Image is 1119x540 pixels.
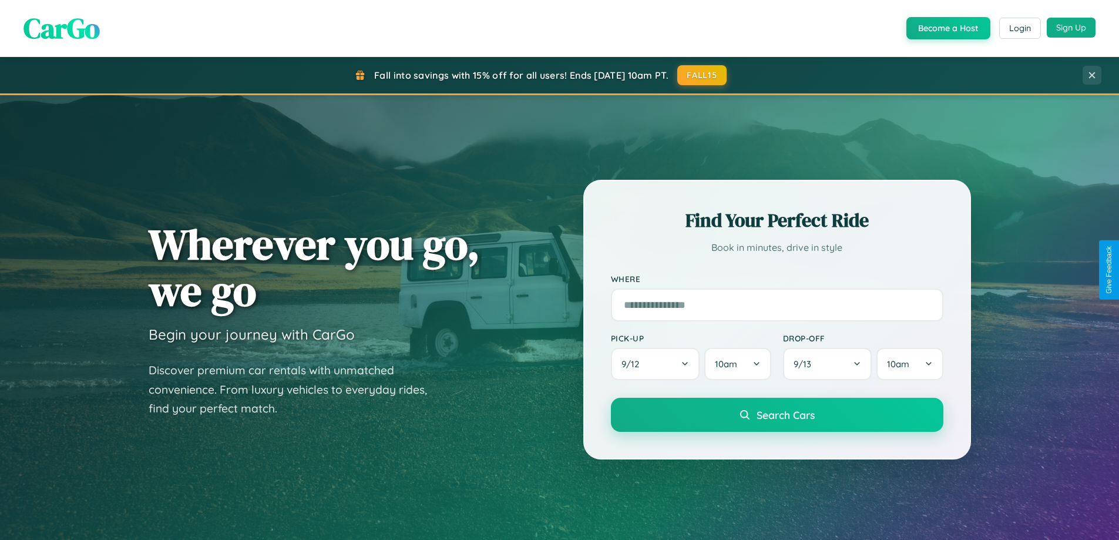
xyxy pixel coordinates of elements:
h3: Begin your journey with CarGo [149,326,355,343]
button: Search Cars [611,398,943,432]
span: Search Cars [757,408,815,421]
button: 10am [704,348,771,380]
p: Book in minutes, drive in style [611,239,943,256]
button: 10am [876,348,943,380]
span: CarGo [23,9,100,48]
label: Drop-off [783,333,943,343]
span: 10am [715,358,737,370]
span: 10am [887,358,909,370]
button: 9/12 [611,348,700,380]
p: Discover premium car rentals with unmatched convenience. From luxury vehicles to everyday rides, ... [149,361,442,418]
button: FALL15 [677,65,727,85]
button: 9/13 [783,348,872,380]
button: Become a Host [906,17,990,39]
label: Pick-up [611,333,771,343]
h2: Find Your Perfect Ride [611,207,943,233]
label: Where [611,274,943,284]
div: Give Feedback [1105,246,1113,294]
span: 9 / 12 [621,358,645,370]
span: 9 / 13 [794,358,817,370]
h1: Wherever you go, we go [149,221,480,314]
button: Login [999,18,1041,39]
button: Sign Up [1047,18,1096,38]
span: Fall into savings with 15% off for all users! Ends [DATE] 10am PT. [374,69,668,81]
